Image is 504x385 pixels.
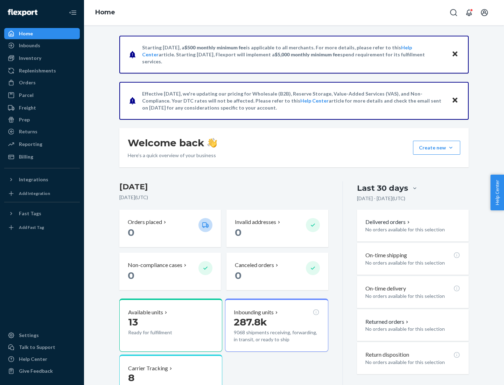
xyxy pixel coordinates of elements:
[128,308,163,316] p: Available units
[4,353,80,365] a: Help Center
[490,175,504,210] button: Help Center
[19,104,36,111] div: Freight
[19,190,50,196] div: Add Integration
[365,226,460,233] p: No orders available for this selection
[8,9,37,16] img: Flexport logo
[66,6,80,20] button: Close Navigation
[226,253,328,290] button: Canceled orders 0
[4,365,80,377] button: Give Feedback
[365,318,410,326] button: Returned orders
[119,181,328,192] h3: [DATE]
[128,261,182,269] p: Non-compliance cases
[142,90,445,111] p: Effective [DATE], we're updating our pricing for Wholesale (B2B), Reserve Storage, Value-Added Se...
[450,96,460,106] button: Close
[235,269,241,281] span: 0
[19,356,47,363] div: Help Center
[19,67,56,74] div: Replenishments
[365,251,407,259] p: On-time shipping
[19,116,30,123] div: Prep
[95,8,115,16] a: Home
[4,151,80,162] a: Billing
[226,210,328,247] button: Invalid addresses 0
[365,325,460,332] p: No orders available for this selection
[119,253,221,290] button: Non-compliance cases 0
[19,224,44,230] div: Add Fast Tag
[450,49,460,59] button: Close
[4,90,80,101] a: Parcel
[447,6,461,20] button: Open Search Box
[235,226,241,238] span: 0
[128,364,168,372] p: Carrier Tracking
[19,344,55,351] div: Talk to Support
[19,332,39,339] div: Settings
[4,330,80,341] a: Settings
[19,141,42,148] div: Reporting
[128,218,162,226] p: Orders placed
[4,52,80,64] a: Inventory
[119,210,221,247] button: Orders placed 0
[207,138,217,148] img: hand-wave emoji
[19,92,34,99] div: Parcel
[4,28,80,39] a: Home
[4,222,80,233] a: Add Fast Tag
[4,114,80,125] a: Prep
[19,153,33,160] div: Billing
[142,44,445,65] p: Starting [DATE], a is applicable to all merchants. For more details, please refer to this article...
[19,55,41,62] div: Inventory
[128,269,134,281] span: 0
[19,210,41,217] div: Fast Tags
[300,98,329,104] a: Help Center
[235,261,274,269] p: Canceled orders
[128,152,217,159] p: Here’s a quick overview of your business
[19,42,40,49] div: Inbounds
[234,316,267,328] span: 287.8k
[462,6,476,20] button: Open notifications
[365,259,460,266] p: No orders available for this selection
[234,308,274,316] p: Inbounding units
[19,367,53,374] div: Give Feedback
[184,44,246,50] span: $500 monthly minimum fee
[19,30,33,37] div: Home
[4,342,80,353] a: Talk to Support
[4,102,80,113] a: Freight
[4,208,80,219] button: Fast Tags
[365,293,460,300] p: No orders available for this selection
[234,329,319,343] p: 9068 shipments receiving, forwarding, in transit, or ready to ship
[128,329,193,336] p: Ready for fulfillment
[357,183,408,194] div: Last 30 days
[413,141,460,155] button: Create new
[4,126,80,137] a: Returns
[4,77,80,88] a: Orders
[119,299,222,352] button: Available units13Ready for fulfillment
[365,285,406,293] p: On-time delivery
[4,40,80,51] a: Inbounds
[19,128,37,135] div: Returns
[365,351,409,359] p: Return disposition
[4,188,80,199] a: Add Integration
[90,2,121,23] ol: breadcrumbs
[275,51,340,57] span: $5,000 monthly minimum fee
[128,372,134,384] span: 8
[225,299,328,352] button: Inbounding units287.8k9068 shipments receiving, forwarding, in transit, or ready to ship
[128,316,138,328] span: 13
[19,176,48,183] div: Integrations
[357,195,405,202] p: [DATE] - [DATE] ( UTC )
[19,79,36,86] div: Orders
[128,226,134,238] span: 0
[365,218,411,226] button: Delivered orders
[235,218,276,226] p: Invalid addresses
[365,359,460,366] p: No orders available for this selection
[4,174,80,185] button: Integrations
[477,6,491,20] button: Open account menu
[4,65,80,76] a: Replenishments
[119,194,328,201] p: [DATE] ( UTC )
[128,136,217,149] h1: Welcome back
[4,139,80,150] a: Reporting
